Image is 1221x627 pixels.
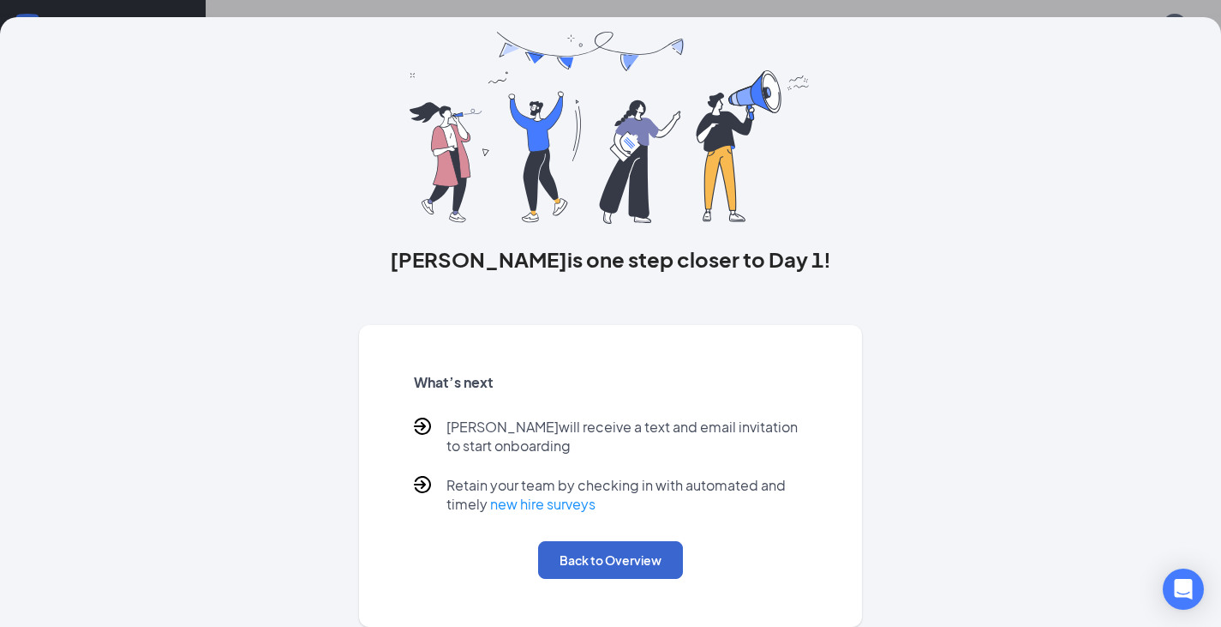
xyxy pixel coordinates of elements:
h5: What’s next [414,373,807,392]
a: new hire surveys [490,495,596,513]
img: you are all set [410,32,811,224]
button: Back to Overview [538,541,683,579]
h3: [PERSON_NAME] is one step closer to Day 1! [359,244,862,274]
p: [PERSON_NAME] will receive a text and email invitation to start onboarding [446,418,807,455]
div: Open Intercom Messenger [1163,569,1204,610]
p: Retain your team by checking in with automated and timely [446,476,807,514]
